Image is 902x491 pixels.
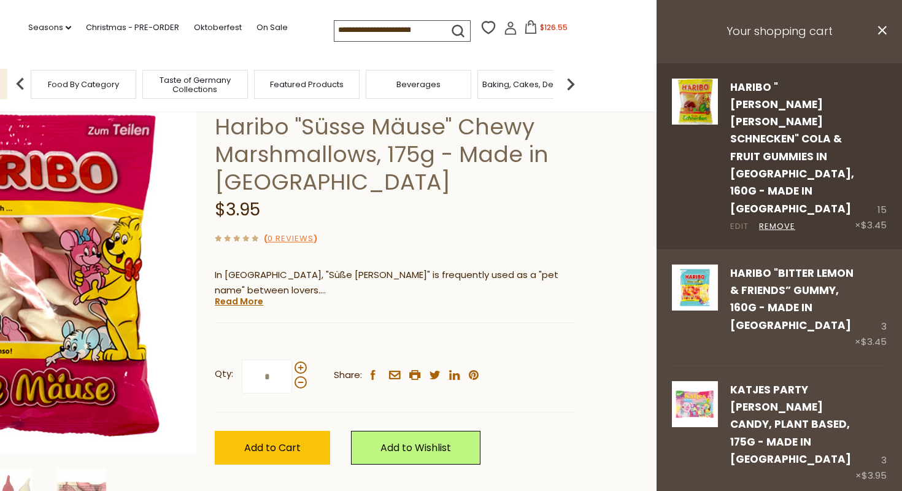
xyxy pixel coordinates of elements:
button: $126.55 [520,20,572,39]
a: Christmas - PRE-ORDER [86,21,179,34]
a: Haribo "[PERSON_NAME] [PERSON_NAME] Schnecken" Cola & Fruit Gummies in [GEOGRAPHIC_DATA], 160g - ... [730,80,854,216]
div: 15 × [855,79,887,233]
strong: Qty: [215,366,233,382]
a: Food By Category [48,80,119,89]
a: Taste of Germany Collections [146,75,244,94]
a: Read More [215,295,263,307]
h1: Haribo "Süsse Mäuse" Chewy Marshmallows, 175g - Made in [GEOGRAPHIC_DATA] [215,113,574,196]
span: $3.45 [861,218,887,231]
a: Add to Wishlist [351,431,480,465]
a: Katjes Party Fred Gummy Candy [672,381,718,484]
a: Oktoberfest [194,21,242,34]
img: previous arrow [8,72,33,96]
span: ( ) [264,233,317,244]
a: Seasons [28,21,71,34]
a: Haribo Bitter Lemon & Friends [672,265,718,350]
a: Featured Products [270,80,344,89]
img: next arrow [558,72,583,96]
a: 0 Reviews [268,233,314,245]
a: Beverages [396,80,441,89]
a: Baking, Cakes, Desserts [482,80,577,89]
span: $3.95 [862,469,887,482]
a: Edit [730,220,749,233]
span: $3.45 [861,335,887,348]
span: $126.55 [540,22,568,33]
span: Add to Cart [244,441,301,455]
p: In [GEOGRAPHIC_DATA], "Süße [PERSON_NAME]" is frequently used as a "pet name" between lovers. [215,268,574,298]
span: $3.95 [215,198,260,222]
a: Remove [759,220,795,233]
button: Add to Cart [215,431,330,465]
span: Share: [334,368,362,383]
input: Qty: [242,360,292,393]
a: On Sale [256,21,288,34]
a: Haribo "Bitter Lemon & Friends” Gummy, 160g - Made in [GEOGRAPHIC_DATA] [730,266,854,333]
a: Haribo "Rotella Bunte Schnecken" Cola & Fruit Gummies in Bag, 160g - Made in Germany [672,79,718,233]
img: Haribo "Rotella Bunte Schnecken" Cola & Fruit Gummies in Bag, 160g - Made in Germany [672,79,718,125]
img: Katjes Party Fred Gummy Candy [672,381,718,427]
img: Haribo Bitter Lemon & Friends [672,265,718,311]
div: 3 × [855,265,887,350]
a: Katjes Party [PERSON_NAME] Candy, Plant Based, 175g - Made in [GEOGRAPHIC_DATA] [730,382,851,466]
div: 3 × [855,381,887,484]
